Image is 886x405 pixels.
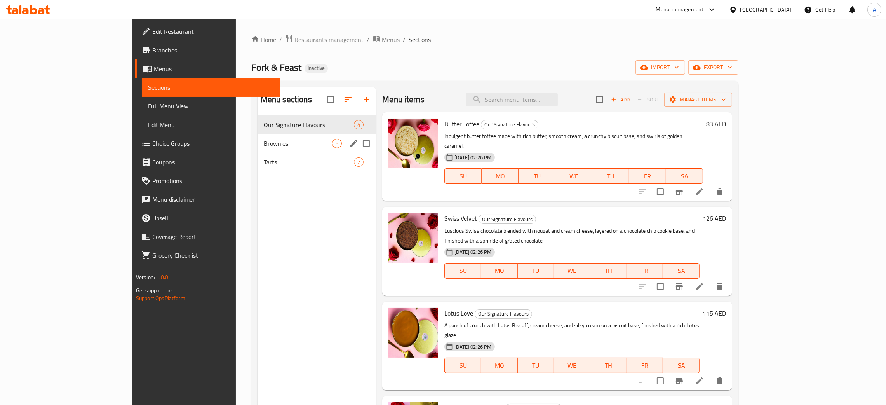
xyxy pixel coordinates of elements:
span: SU [448,360,478,371]
button: FR [627,263,663,279]
div: items [354,157,364,167]
a: Choice Groups [135,134,280,153]
span: FR [632,171,663,182]
div: Brownies5edit [258,134,376,153]
span: Select to update [652,373,668,389]
button: FR [627,358,663,373]
span: SA [666,265,696,276]
button: MO [481,263,518,279]
button: SU [444,168,482,184]
button: TU [518,263,554,279]
span: [DATE] 02:26 PM [451,343,494,351]
button: MO [481,358,518,373]
button: delete [710,182,729,201]
span: FR [630,265,660,276]
a: Restaurants management [285,35,364,45]
span: 5 [332,140,341,147]
a: Branches [135,41,280,59]
span: Coverage Report [152,232,274,241]
span: Our Signature Flavours [481,120,538,129]
span: Edit Restaurant [152,27,274,36]
img: Lotus Love [388,308,438,358]
span: Add [610,95,631,104]
span: Menu disclaimer [152,195,274,204]
span: SA [669,171,700,182]
span: FR [630,360,660,371]
span: TH [595,171,626,182]
span: Fork & Feast [251,59,301,76]
button: WE [554,263,590,279]
span: WE [559,171,589,182]
span: Sections [148,83,274,92]
span: MO [484,265,515,276]
span: Edit Menu [148,120,274,129]
div: Our Signature Flavours [481,120,538,129]
span: WE [557,265,587,276]
span: 1.0.0 [156,272,168,282]
span: Select section first [633,94,664,106]
span: Swiss Velvet [444,213,477,224]
span: Select to update [652,183,668,200]
a: Sections [142,78,280,97]
button: Add section [357,90,376,109]
span: Inactive [305,65,328,72]
span: Coupons [152,157,274,167]
button: SA [663,263,700,279]
button: TU [518,358,554,373]
span: SU [448,171,479,182]
button: MO [482,168,519,184]
span: SU [448,265,478,276]
button: WE [554,358,590,373]
a: Grocery Checklist [135,246,280,265]
span: Get support on: [136,285,172,295]
a: Edit menu item [695,282,704,291]
span: [DATE] 02:26 PM [451,154,494,161]
span: Grocery Checklist [152,251,274,260]
img: Butter Toffee [388,119,438,168]
div: Menu-management [656,5,704,14]
span: Menus [154,64,274,73]
span: MO [485,171,515,182]
h6: 83 AED [706,119,726,129]
button: SA [663,358,700,373]
span: TH [594,360,624,371]
span: 2 [354,159,363,166]
input: search [466,93,558,106]
span: TH [594,265,624,276]
div: items [332,139,342,148]
span: TU [521,265,551,276]
button: TH [590,358,627,373]
span: Full Menu View [148,101,274,111]
button: delete [710,372,729,390]
button: delete [710,277,729,296]
span: import [642,63,679,72]
button: Branch-specific-item [670,277,689,296]
span: Our Signature Flavours [479,215,536,224]
div: Tarts2 [258,153,376,171]
button: TH [592,168,629,184]
button: SU [444,358,481,373]
button: FR [629,168,666,184]
div: items [354,120,364,129]
span: Add item [608,94,633,106]
li: / [367,35,369,44]
h6: 115 AED [703,308,726,319]
span: A [873,5,876,14]
h2: Menu sections [261,94,312,105]
span: 4 [354,121,363,129]
span: Menus [382,35,400,44]
div: Inactive [305,64,328,73]
a: Coupons [135,153,280,171]
li: / [403,35,406,44]
p: A punch of crunch with Lotus Biscoff, cream cheese, and silky cream on a biscuit base, finished w... [444,321,700,340]
li: / [279,35,282,44]
span: WE [557,360,587,371]
button: Branch-specific-item [670,182,689,201]
button: SA [666,168,703,184]
p: Indulgent butter toffee made with rich butter, smooth cream, a crunchy biscuit base, and swirls o... [444,131,703,151]
span: Promotions [152,176,274,185]
nav: Menu sections [258,112,376,175]
a: Menus [135,59,280,78]
a: Support.OpsPlatform [136,293,185,303]
a: Upsell [135,209,280,227]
